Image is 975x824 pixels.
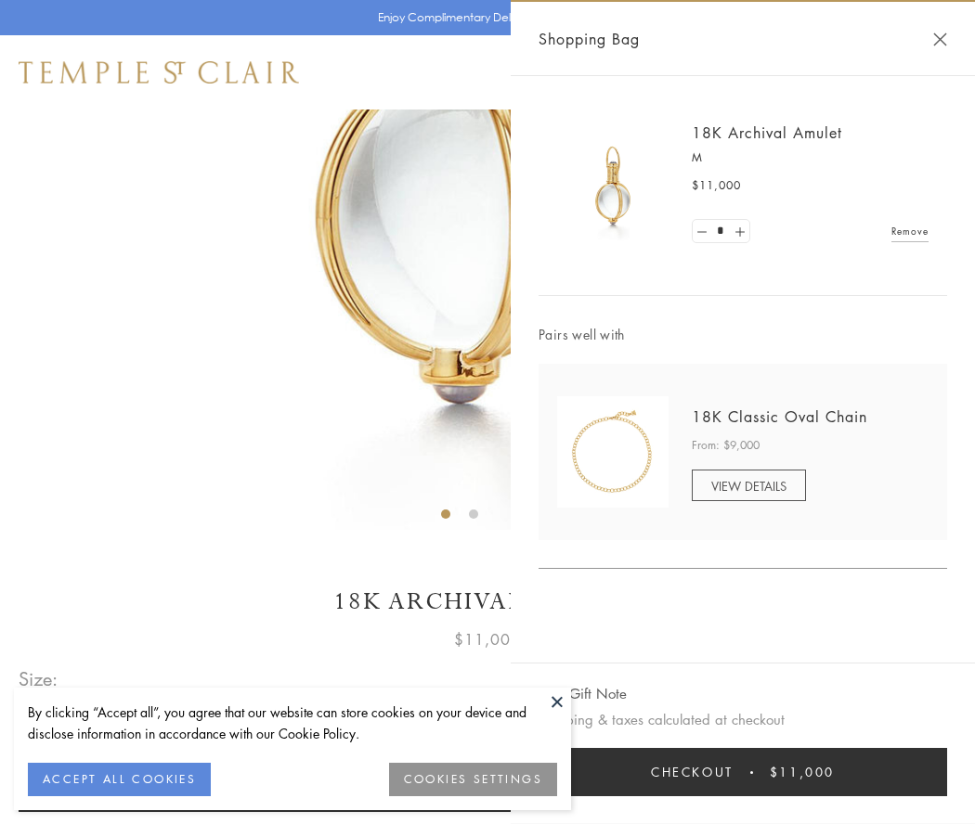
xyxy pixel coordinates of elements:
[692,122,842,143] a: 18K Archival Amulet
[378,8,589,27] p: Enjoy Complimentary Delivery & Returns
[770,762,835,782] span: $11,000
[19,61,299,84] img: Temple St. Clair
[28,702,557,744] div: By clicking “Accept all”, you agree that our website can store cookies on your device and disclos...
[730,220,748,243] a: Set quantity to 2
[539,682,627,705] button: Add Gift Note
[692,148,929,167] p: M
[557,130,669,241] img: 18K Archival Amulet
[557,396,669,508] img: N88865-OV18
[28,763,211,796] button: ACCEPT ALL COOKIES
[692,470,806,501] a: VIEW DETAILS
[692,406,867,427] a: 18K Classic Oval Chain
[711,477,786,495] span: VIEW DETAILS
[539,748,947,796] button: Checkout $11,000
[539,324,947,345] span: Pairs well with
[933,32,947,46] button: Close Shopping Bag
[389,763,557,796] button: COOKIES SETTINGS
[692,176,741,195] span: $11,000
[651,762,734,782] span: Checkout
[539,708,947,731] p: Shipping & taxes calculated at checkout
[19,586,956,618] h1: 18K Archival Amulet
[19,663,59,694] span: Size:
[693,220,711,243] a: Set quantity to 0
[891,221,929,241] a: Remove
[692,436,760,455] span: From: $9,000
[539,27,640,51] span: Shopping Bag
[454,627,521,651] span: $11,000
